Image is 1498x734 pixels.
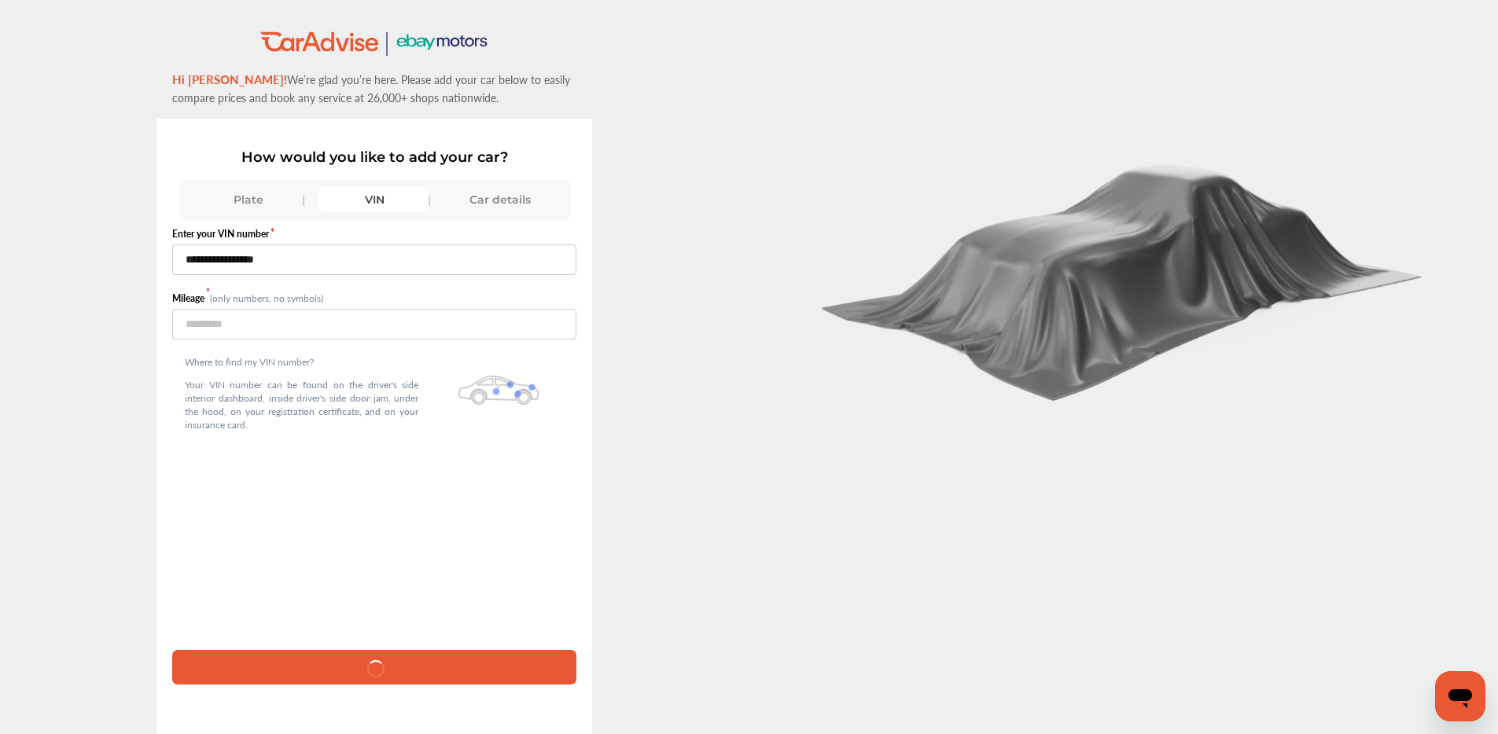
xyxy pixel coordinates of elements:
label: Enter your VIN number [172,227,576,240]
p: Where to find my VIN number? [185,355,418,369]
img: olbwX0zPblBWoAAAAASUVORK5CYII= [458,376,539,405]
label: Mileage [172,292,210,305]
div: Plate [193,187,304,212]
p: How would you like to add your car? [172,149,576,166]
small: (only numbers, no symbols) [210,292,323,305]
img: carCoverBlack.2823a3dccd746e18b3f8.png [809,147,1438,402]
iframe: Button to launch messaging window [1435,671,1485,721]
div: Car details [445,187,555,212]
span: Hi [PERSON_NAME]! [172,71,287,87]
p: Your VIN number can be found on the driver's side interior dashboard, inside driver's side door j... [185,378,418,431]
span: We’re glad you’re here. Please add your car below to easily compare prices and book any service a... [172,72,570,105]
div: VIN [319,187,429,212]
